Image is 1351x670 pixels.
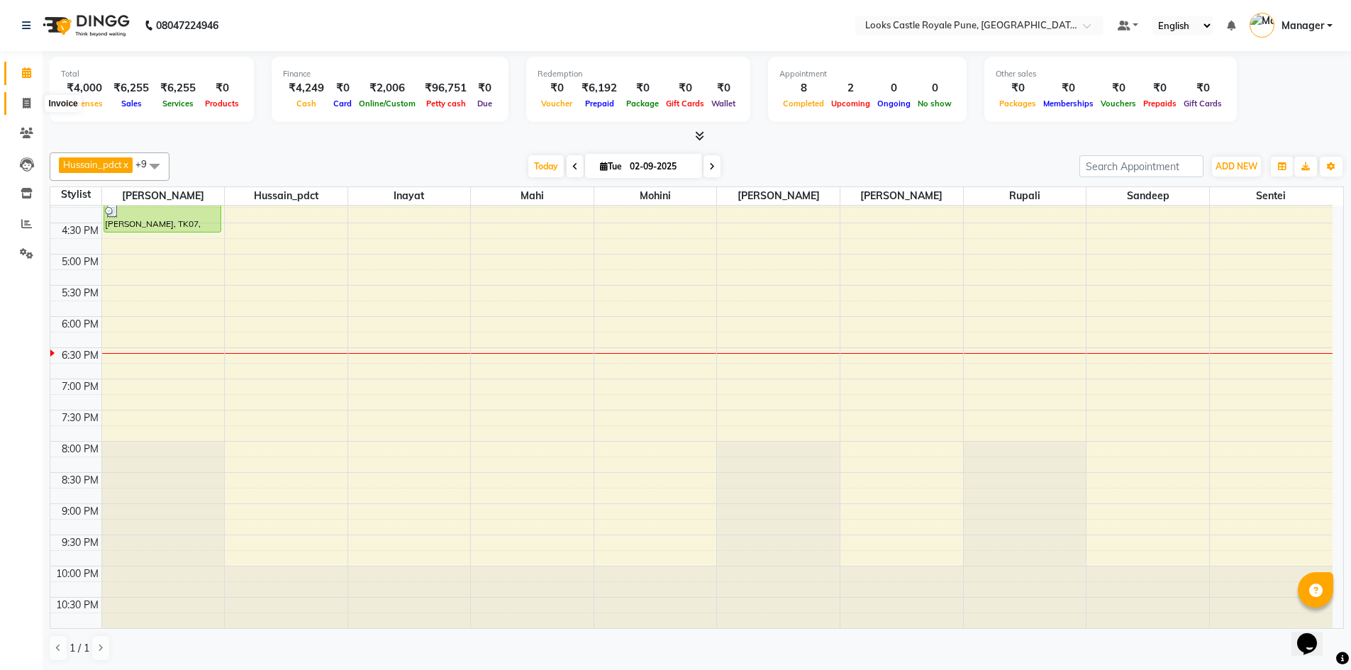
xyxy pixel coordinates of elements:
[1281,18,1324,33] span: Manager
[662,99,708,108] span: Gift Cards
[623,80,662,96] div: ₹0
[626,156,696,177] input: 2025-09-02
[330,80,355,96] div: ₹0
[59,535,101,550] div: 9:30 PM
[118,99,145,108] span: Sales
[474,99,496,108] span: Due
[59,504,101,519] div: 9:00 PM
[59,442,101,457] div: 8:00 PM
[1291,613,1337,656] iframe: chat widget
[355,99,419,108] span: Online/Custom
[717,187,840,205] span: [PERSON_NAME]
[225,187,348,205] span: Hussain_pdct
[1140,99,1180,108] span: Prepaids
[538,68,739,80] div: Redemption
[59,286,101,301] div: 5:30 PM
[828,99,874,108] span: Upcoming
[1097,80,1140,96] div: ₹0
[36,6,133,45] img: logo
[283,68,497,80] div: Finance
[293,99,320,108] span: Cash
[45,95,81,112] div: Invoice
[59,473,101,488] div: 8:30 PM
[779,68,955,80] div: Appointment
[472,80,497,96] div: ₹0
[135,158,157,169] span: +9
[528,155,564,177] span: Today
[840,187,963,205] span: [PERSON_NAME]
[996,68,1225,80] div: Other sales
[596,161,626,172] span: Tue
[419,80,472,96] div: ₹96,751
[423,99,469,108] span: Petty cash
[964,187,1086,205] span: Rupali
[108,80,155,96] div: ₹6,255
[582,99,618,108] span: Prepaid
[471,187,594,205] span: Mahi
[1086,187,1209,205] span: Sandeep
[122,159,128,170] a: x
[914,99,955,108] span: No show
[102,187,225,205] span: [PERSON_NAME]
[1140,80,1180,96] div: ₹0
[330,99,355,108] span: Card
[1040,99,1097,108] span: Memberships
[1212,157,1261,177] button: ADD NEW
[708,80,739,96] div: ₹0
[874,99,914,108] span: Ongoing
[576,80,623,96] div: ₹6,192
[538,99,576,108] span: Voucher
[348,187,471,205] span: Inayat
[159,99,197,108] span: Services
[594,187,717,205] span: Mohini
[1210,187,1333,205] span: Sentei
[996,99,1040,108] span: Packages
[1097,99,1140,108] span: Vouchers
[201,80,243,96] div: ₹0
[61,68,243,80] div: Total
[779,80,828,96] div: 8
[708,99,739,108] span: Wallet
[59,348,101,363] div: 6:30 PM
[662,80,708,96] div: ₹0
[1079,155,1203,177] input: Search Appointment
[538,80,576,96] div: ₹0
[779,99,828,108] span: Completed
[996,80,1040,96] div: ₹0
[874,80,914,96] div: 0
[70,641,89,656] span: 1 / 1
[623,99,662,108] span: Package
[59,223,101,238] div: 4:30 PM
[914,80,955,96] div: 0
[59,317,101,332] div: 6:00 PM
[355,80,419,96] div: ₹2,006
[155,80,201,96] div: ₹6,255
[1250,13,1274,38] img: Manager
[1180,99,1225,108] span: Gift Cards
[53,598,101,613] div: 10:30 PM
[59,255,101,269] div: 5:00 PM
[201,99,243,108] span: Products
[61,80,108,96] div: ₹4,000
[63,159,122,170] span: Hussain_pdct
[59,411,101,425] div: 7:30 PM
[104,203,221,232] div: [PERSON_NAME], TK07, 04:10 PM-04:40 PM, K Wash Shampoo(F) (₹300)
[59,379,101,394] div: 7:00 PM
[1216,161,1257,172] span: ADD NEW
[1180,80,1225,96] div: ₹0
[156,6,218,45] b: 08047224946
[283,80,330,96] div: ₹4,249
[53,566,101,581] div: 10:00 PM
[828,80,874,96] div: 2
[1040,80,1097,96] div: ₹0
[50,187,101,202] div: Stylist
